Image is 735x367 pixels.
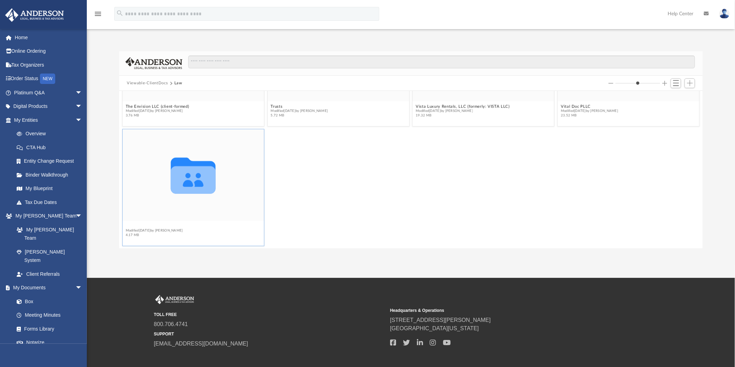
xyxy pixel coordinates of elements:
span: arrow_drop_down [75,113,89,127]
input: Search files and folders [188,56,695,69]
a: Entity Change Request [10,154,93,168]
a: Overview [10,127,93,141]
a: Client Referrals [10,267,89,281]
span: 5.72 MB [271,113,328,118]
a: My [PERSON_NAME] Teamarrow_drop_down [5,209,89,223]
a: Tax Organizers [5,58,93,72]
button: Vista Luxury Rentals, LLC (formerly: VISTA LLC) [416,104,510,109]
a: My Blueprint [10,182,89,196]
a: [EMAIL_ADDRESS][DOMAIN_NAME] [154,341,248,347]
a: Meeting Minutes [10,308,89,322]
img: Anderson Advisors Platinum Portal [154,295,196,304]
a: CTA Hub [10,140,93,154]
span: Modified [DATE] by [PERSON_NAME] [271,109,328,113]
a: Online Ordering [5,44,93,58]
button: The Envision LLC (client-formed) [126,104,189,109]
span: 19.32 MB [416,113,510,118]
a: My Documentsarrow_drop_down [5,281,89,295]
img: User Pic [719,9,730,19]
a: [GEOGRAPHIC_DATA][US_STATE] [390,325,479,331]
button: Viewable-ClientDocs [127,80,168,86]
img: Anderson Advisors Platinum Portal [3,8,66,22]
a: menu [94,13,102,18]
span: arrow_drop_down [75,100,89,114]
div: NEW [40,74,55,84]
a: [PERSON_NAME] System [10,245,89,267]
span: 3.76 MB [126,113,189,118]
i: search [116,9,124,17]
a: Digital Productsarrow_drop_down [5,100,93,113]
button: Add [685,78,695,88]
button: Decrease column size [609,81,613,86]
span: 23.52 MB [561,113,618,118]
button: Increase column size [662,81,667,86]
span: arrow_drop_down [75,86,89,100]
div: grid [119,91,703,248]
span: Modified [DATE] by [PERSON_NAME] [126,109,189,113]
button: Switch to List View [671,78,681,88]
a: Forms Library [10,322,86,336]
a: My [PERSON_NAME] Team [10,223,86,245]
span: arrow_drop_down [75,281,89,295]
a: Binder Walkthrough [10,168,93,182]
button: Vital Doc PLLC [561,104,618,109]
a: [STREET_ADDRESS][PERSON_NAME] [390,317,491,323]
a: Home [5,31,93,44]
input: Column size [616,81,660,86]
span: arrow_drop_down [75,209,89,223]
small: Headquarters & Operations [390,307,621,314]
a: My Entitiesarrow_drop_down [5,113,93,127]
span: Modified [DATE] by [PERSON_NAME] [126,229,183,233]
span: Modified [DATE] by [PERSON_NAME] [416,109,510,113]
button: Law [174,80,182,86]
a: Tax Due Dates [10,195,93,209]
a: Notarize [10,336,89,350]
small: SUPPORT [154,331,385,337]
a: 800.706.4741 [154,321,188,327]
i: menu [94,10,102,18]
button: Trusts [271,104,328,109]
a: Platinum Q&Aarrow_drop_down [5,86,93,100]
a: Order StatusNEW [5,72,93,86]
small: TOLL FREE [154,311,385,318]
button: Yellow Rabbit, LLC [126,224,183,229]
span: Modified [DATE] by [PERSON_NAME] [561,109,618,113]
a: Box [10,295,86,308]
span: 4.17 MB [126,233,183,238]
